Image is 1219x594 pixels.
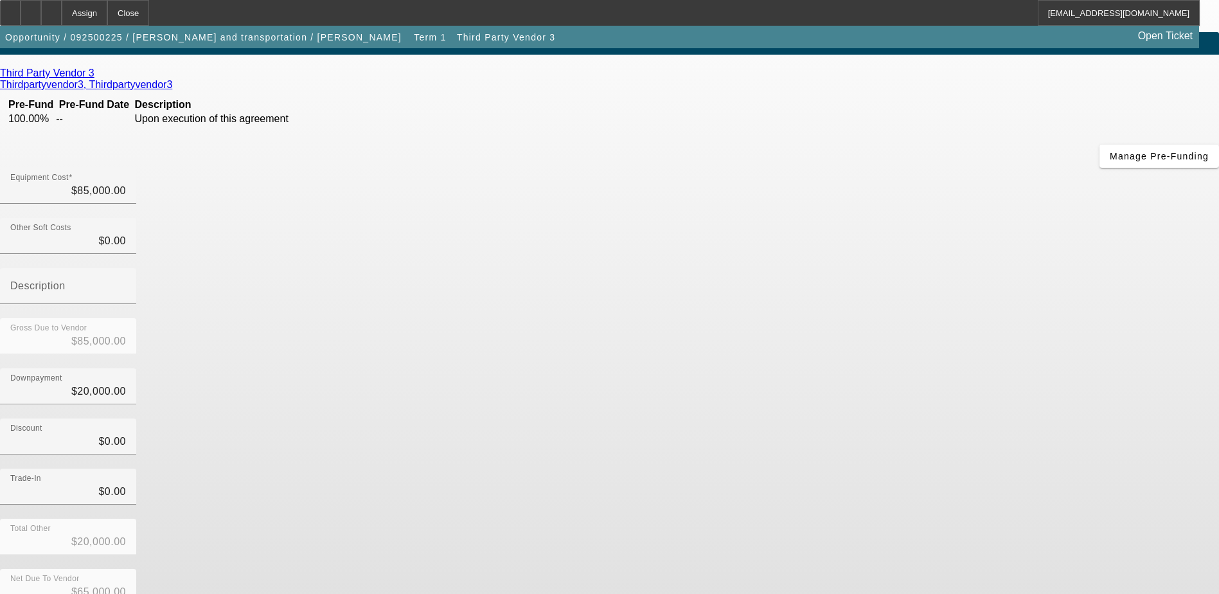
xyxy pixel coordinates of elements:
td: -- [55,113,132,125]
button: Third Party Vendor 3 [454,26,558,49]
span: Manage Pre-Funding [1110,151,1209,161]
button: Term 1 [409,26,450,49]
a: Open Ticket [1133,25,1198,47]
button: Manage Pre-Funding [1099,145,1219,168]
mat-label: Other Soft Costs [10,224,71,232]
span: Third Party Vendor 3 [457,32,555,42]
span: Opportunity / 092500225 / [PERSON_NAME] and transportation / [PERSON_NAME] [5,32,402,42]
mat-label: Total Other [10,525,51,533]
td: 100.00% [8,113,54,125]
th: Pre-Fund [8,98,54,111]
mat-label: Downpayment [10,374,62,382]
mat-label: Trade-In [10,474,41,483]
mat-label: Discount [10,424,42,433]
td: Upon execution of this agreement [134,113,320,125]
mat-label: Equipment Cost [10,174,69,182]
span: Term 1 [414,32,446,42]
mat-label: Description [10,280,66,291]
th: Pre-Fund Date [55,98,132,111]
mat-label: Gross Due to Vendor [10,324,87,332]
th: Description [134,98,320,111]
mat-label: Net Due To Vendor [10,575,80,583]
